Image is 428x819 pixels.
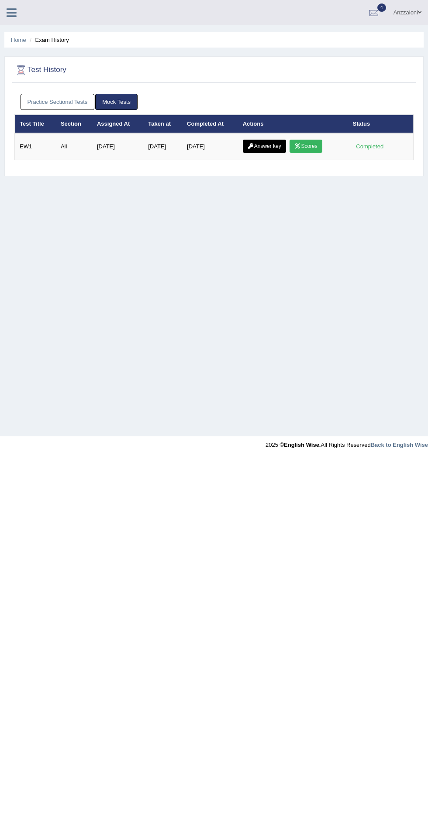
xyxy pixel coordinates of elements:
th: Taken at [143,115,182,133]
div: Completed [353,142,387,151]
td: All [56,133,92,160]
div: 2025 © All Rights Reserved [266,436,428,449]
li: Exam History [28,36,69,44]
h2: Test History [14,64,262,77]
th: Assigned At [92,115,143,133]
td: EW1 [15,133,56,160]
a: Home [11,37,26,43]
th: Actions [238,115,348,133]
th: Section [56,115,92,133]
strong: English Wise. [284,442,321,448]
a: Answer key [243,140,286,153]
td: [DATE] [143,133,182,160]
a: Practice Sectional Tests [21,94,95,110]
th: Status [348,115,414,133]
th: Completed At [182,115,238,133]
a: Scores [290,140,322,153]
td: [DATE] [92,133,143,160]
th: Test Title [15,115,56,133]
a: Back to English Wise [371,442,428,448]
td: [DATE] [182,133,238,160]
span: 4 [377,3,386,12]
a: Mock Tests [95,94,138,110]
